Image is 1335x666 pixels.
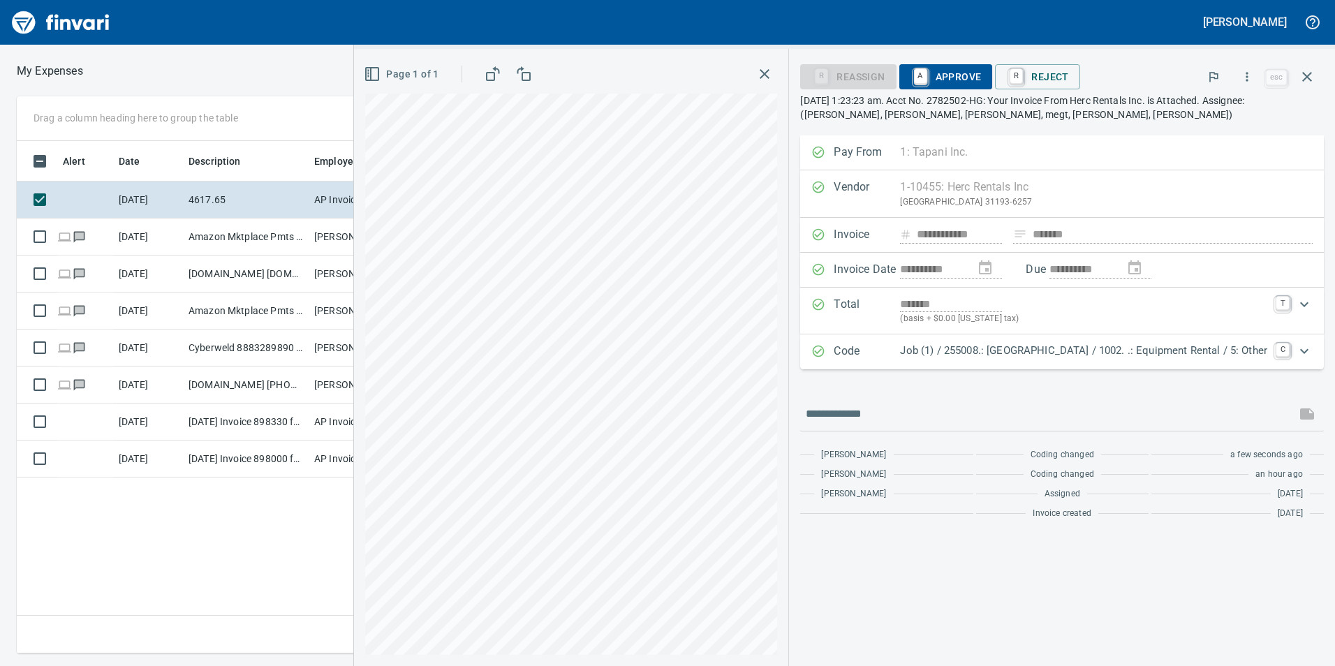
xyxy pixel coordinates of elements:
span: Description [189,153,241,170]
span: Has messages [72,380,87,389]
span: Reject [1006,65,1068,89]
span: Date [119,153,158,170]
a: T [1276,296,1290,310]
button: More [1232,61,1262,92]
span: Has messages [72,343,87,352]
img: Finvari [8,6,113,39]
span: [PERSON_NAME] [821,487,886,501]
td: [PERSON_NAME] [309,367,413,404]
p: (basis + $0.00 [US_STATE] tax) [900,312,1267,326]
p: My Expenses [17,63,83,80]
span: a few seconds ago [1230,448,1303,462]
span: This records your message into the invoice and notifies anyone mentioned [1290,397,1324,431]
button: AApprove [899,64,993,89]
p: [DATE] 1:23:23 am. Acct No. 2782502-HG: Your Invoice From Herc Rentals Inc. is Attached. Assignee... [800,94,1324,121]
button: Page 1 of 1 [361,61,444,87]
span: Alert [63,153,103,170]
td: [DATE] Invoice 898330 from [PERSON_NAME] Parts Corp. DBA Napa (1-39725) [183,404,309,441]
h5: [PERSON_NAME] [1203,15,1287,29]
span: Approve [910,65,982,89]
span: Description [189,153,259,170]
td: [DOMAIN_NAME] [DOMAIN_NAME][URL] WA [183,256,309,293]
td: [DATE] [113,404,183,441]
td: [PERSON_NAME] [309,219,413,256]
td: AP Invoices [309,182,413,219]
span: Has messages [72,269,87,278]
td: [PERSON_NAME] [309,293,413,330]
span: Online transaction [57,380,72,389]
a: A [914,68,927,84]
span: [DATE] [1278,487,1303,501]
span: Invoice created [1033,507,1091,521]
p: Total [834,296,900,326]
span: Close invoice [1262,60,1324,94]
span: Online transaction [57,306,72,315]
td: Amazon Mktplace Pmts [DOMAIN_NAME][URL] WA [183,293,309,330]
p: Job (1) / 255008.: [GEOGRAPHIC_DATA] / 1002. .: Equipment Rental / 5: Other [900,343,1267,359]
td: [DATE] [113,441,183,478]
td: 4617.65 [183,182,309,219]
div: Reassign [800,70,896,82]
td: AP Invoices [309,404,413,441]
span: Employee [314,153,377,170]
button: [PERSON_NAME] [1200,11,1290,33]
td: [DATE] Invoice 898000 from [PERSON_NAME] Parts Corp. DBA Napa (1-39725) [183,441,309,478]
td: [DATE] [113,219,183,256]
span: Online transaction [57,232,72,241]
span: Date [119,153,140,170]
span: Page 1 of 1 [367,66,438,83]
span: Coding changed [1031,468,1094,482]
td: [DATE] [113,293,183,330]
div: Expand [800,334,1324,369]
div: Expand [800,288,1324,334]
span: [DATE] [1278,507,1303,521]
a: R [1010,68,1023,84]
td: Amazon Mktplace Pmts [DOMAIN_NAME][URL] WA [183,219,309,256]
p: Code [834,343,900,361]
td: [PERSON_NAME] [309,256,413,293]
span: Has messages [72,232,87,241]
span: Online transaction [57,343,72,352]
a: esc [1266,70,1287,85]
span: Coding changed [1031,448,1094,462]
td: AP Invoices [309,441,413,478]
td: [DATE] [113,182,183,219]
span: Online transaction [57,269,72,278]
p: Drag a column heading here to group the table [34,111,238,125]
td: [PERSON_NAME] [309,330,413,367]
span: [PERSON_NAME] [821,468,886,482]
span: Employee [314,153,359,170]
button: RReject [995,64,1079,89]
td: [DATE] [113,367,183,404]
a: C [1276,343,1290,357]
td: [DOMAIN_NAME] [PHONE_NUMBER] [GEOGRAPHIC_DATA] [183,367,309,404]
span: an hour ago [1255,468,1303,482]
button: Flag [1198,61,1229,92]
span: Has messages [72,306,87,315]
span: Assigned [1045,487,1080,501]
td: Cyberweld 8883289890 [GEOGRAPHIC_DATA] [183,330,309,367]
span: [PERSON_NAME] [821,448,886,462]
span: Alert [63,153,85,170]
td: [DATE] [113,256,183,293]
td: [DATE] [113,330,183,367]
nav: breadcrumb [17,63,83,80]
